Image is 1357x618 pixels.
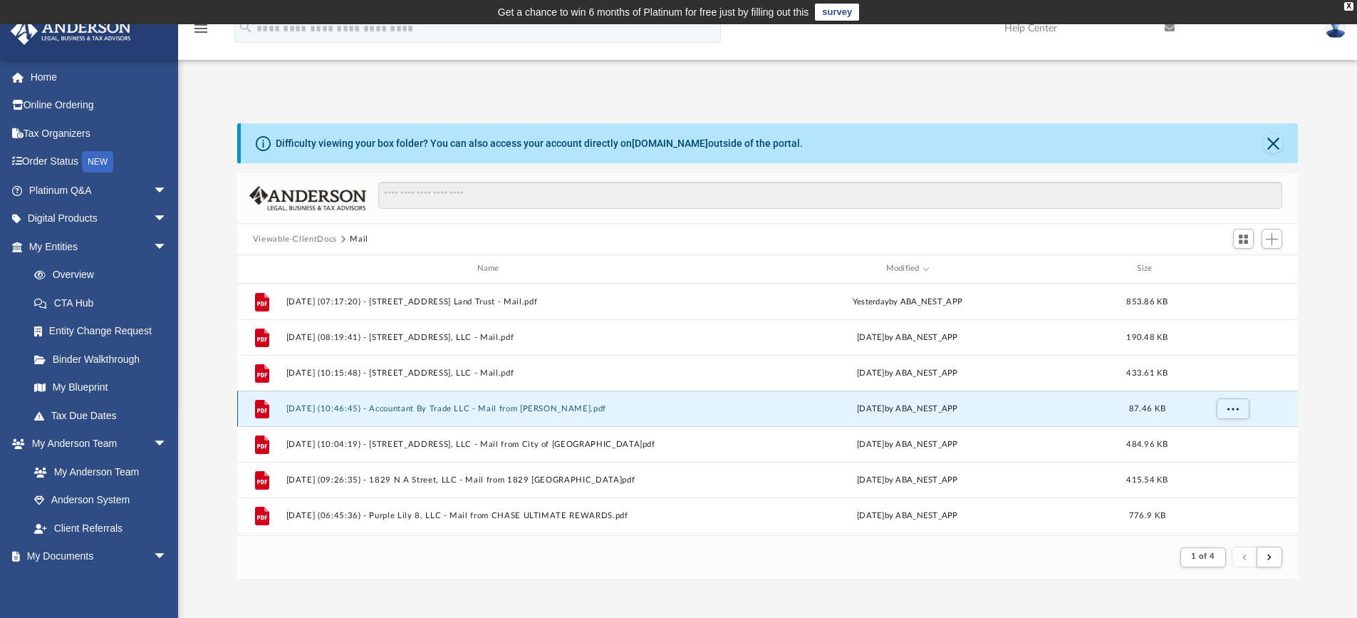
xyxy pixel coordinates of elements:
[10,232,189,261] a: My Entitiesarrow_drop_down
[20,317,189,346] a: Entity Change Request
[1118,262,1175,275] div: Size
[1180,547,1225,567] button: 1 of 4
[10,205,189,233] a: Digital Productsarrow_drop_down
[1182,262,1281,275] div: id
[20,374,182,402] a: My Blueprint
[1126,333,1168,341] span: 190.48 KB
[702,438,1113,450] div: [DATE] by ABA_NEST_APP
[498,4,809,21] div: Get a chance to win 6 months of Platinum for free just by filling out this
[702,473,1113,486] div: [DATE] by ABA_NEST_APP
[286,475,696,485] button: [DATE] (09:26:35) - 1829 N A Street, LLC - Mail from 1829 [GEOGRAPHIC_DATA]pdf
[153,232,182,262] span: arrow_drop_down
[285,262,695,275] div: Name
[82,151,113,172] div: NEW
[1191,552,1215,560] span: 1 of 4
[153,430,182,459] span: arrow_drop_down
[1126,369,1168,376] span: 433.61 KB
[815,4,859,21] a: survey
[244,262,279,275] div: id
[702,295,1113,308] div: by ABA_NEST_APP
[6,17,135,45] img: Anderson Advisors Platinum Portal
[632,138,708,149] a: [DOMAIN_NAME]
[702,366,1113,379] div: [DATE] by ABA_NEST_APP
[10,542,182,571] a: My Documentsarrow_drop_down
[253,233,337,246] button: Viewable-ClientDocs
[286,369,696,378] button: [DATE] (10:15:48) - [STREET_ADDRESS], LLC - Mail.pdf
[10,176,189,205] a: Platinum Q&Aarrow_drop_down
[276,136,803,151] div: Difficulty viewing your box folder? You can also access your account directly on outside of the p...
[1216,398,1249,419] button: More options
[10,91,189,120] a: Online Ordering
[286,297,696,307] button: [DATE] (07:17:20) - [STREET_ADDRESS] Land Trust - Mail.pdf
[702,331,1113,344] div: [DATE] by ABA_NEST_APP
[153,176,182,205] span: arrow_drop_down
[286,404,696,413] button: [DATE] (10:46:45) - Accountant By Trade LLC - Mail from [PERSON_NAME].pdf
[702,262,1112,275] div: Modified
[20,345,189,374] a: Binder Walkthrough
[237,284,1299,535] div: grid
[20,514,182,542] a: Client Referrals
[1263,133,1283,153] button: Close
[378,182,1282,209] input: Search files and folders
[20,261,189,289] a: Overview
[286,333,696,342] button: [DATE] (08:19:41) - [STREET_ADDRESS], LLC - Mail.pdf
[10,63,189,91] a: Home
[20,458,175,486] a: My Anderson Team
[1325,18,1346,38] img: User Pic
[1126,475,1168,483] span: 415.54 KB
[10,430,182,458] a: My Anderson Teamarrow_drop_down
[702,509,1113,522] div: [DATE] by ABA_NEST_APP
[192,20,209,37] i: menu
[153,542,182,572] span: arrow_drop_down
[1344,2,1353,11] div: close
[852,297,888,305] span: yesterday
[286,440,696,449] button: [DATE] (10:04:19) - [STREET_ADDRESS], LLC - Mail from City of [GEOGRAPHIC_DATA]pdf
[1129,404,1165,412] span: 87.46 KB
[10,148,189,177] a: Order StatusNEW
[20,289,189,317] a: CTA Hub
[153,205,182,234] span: arrow_drop_down
[1126,297,1168,305] span: 853.86 KB
[20,401,189,430] a: Tax Due Dates
[1262,229,1283,249] button: Add
[20,486,182,515] a: Anderson System
[1233,229,1254,249] button: Switch to Grid View
[350,233,368,246] button: Mail
[1129,511,1165,519] span: 776.9 KB
[192,27,209,37] a: menu
[1126,440,1168,448] span: 484.96 KB
[10,119,189,148] a: Tax Organizers
[702,402,1113,415] div: [DATE] by ABA_NEST_APP
[238,19,254,35] i: search
[286,511,696,520] button: [DATE] (06:45:36) - Purple Lily 8, LLC - Mail from CHASE ULTIMATE REWARDS.pdf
